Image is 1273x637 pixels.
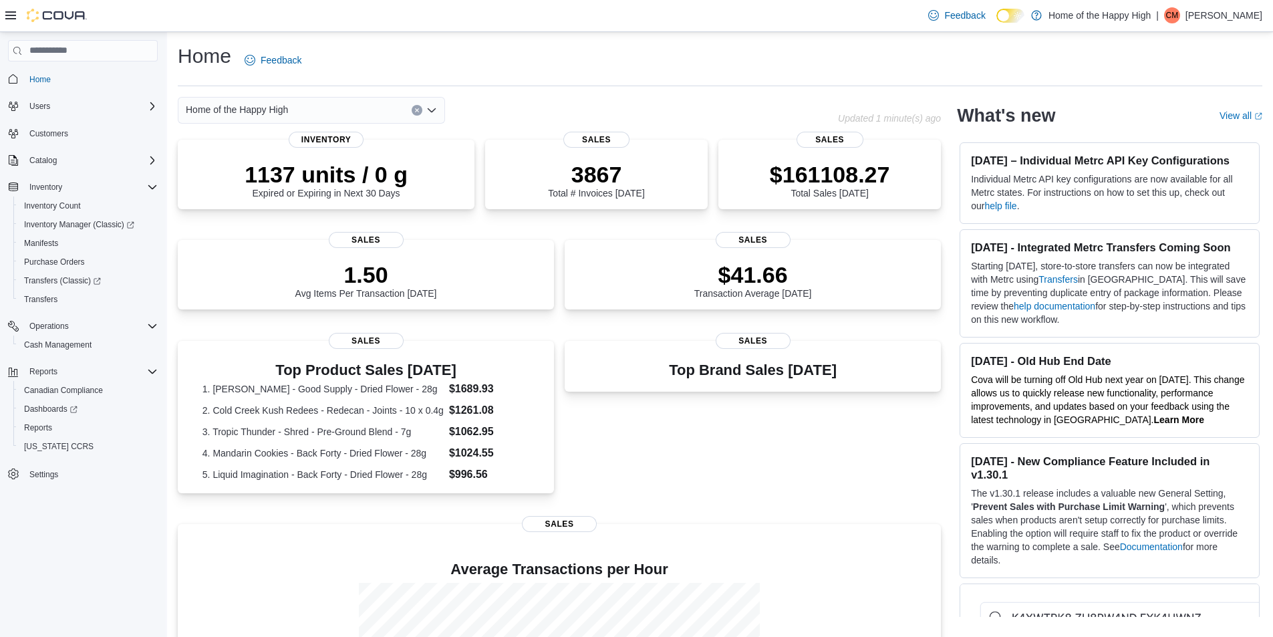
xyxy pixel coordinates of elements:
p: [PERSON_NAME] [1185,7,1262,23]
a: Documentation [1120,541,1183,552]
span: Inventory [29,182,62,193]
span: Sales [716,232,791,248]
div: Avg Items Per Transaction [DATE] [295,261,437,299]
button: Canadian Compliance [13,381,163,400]
span: Manifests [24,238,58,249]
button: Reports [24,364,63,380]
span: Feedback [944,9,985,22]
h4: Average Transactions per Hour [188,561,930,578]
span: Feedback [261,53,301,67]
span: Settings [29,469,58,480]
dd: $1689.93 [449,381,529,397]
span: Dashboards [24,404,78,414]
a: help file [984,201,1016,211]
span: Sales [563,132,630,148]
span: Cash Management [19,337,158,353]
button: Inventory [3,178,163,197]
button: Users [3,97,163,116]
button: Customers [3,124,163,143]
span: Inventory [289,132,364,148]
span: Inventory [24,179,158,195]
dt: 3. Tropic Thunder - Shred - Pre-Ground Blend - 7g [202,425,444,438]
h3: [DATE] - Old Hub End Date [971,354,1248,368]
span: Reports [24,364,158,380]
span: Canadian Compliance [24,385,103,396]
a: Feedback [923,2,990,29]
span: Transfers (Classic) [19,273,158,289]
span: Operations [24,318,158,334]
span: Settings [24,465,158,482]
a: Settings [24,467,63,483]
dd: $1261.08 [449,402,529,418]
a: [US_STATE] CCRS [19,438,99,455]
p: Updated 1 minute(s) ago [838,113,941,124]
a: Learn More [1154,414,1204,425]
p: | [1156,7,1159,23]
h1: Home [178,43,231,70]
span: Users [29,101,50,112]
h3: Top Brand Sales [DATE] [669,362,837,378]
a: Canadian Compliance [19,382,108,398]
dt: 2. Cold Creek Kush Redees - Redecan - Joints - 10 x 0.4g [202,404,444,417]
dd: $1062.95 [449,424,529,440]
button: Home [3,70,163,89]
h3: Top Product Sales [DATE] [202,362,529,378]
button: Inventory Count [13,197,163,215]
a: Transfers [19,291,63,307]
p: $41.66 [694,261,812,288]
p: $161108.27 [770,161,890,188]
span: Sales [716,333,791,349]
dt: 5. Liquid Imagination - Back Forty - Dried Flower - 28g [202,468,444,481]
button: Clear input [412,105,422,116]
a: Purchase Orders [19,254,90,270]
a: Customers [24,126,74,142]
a: Home [24,72,56,88]
a: Transfers (Classic) [19,273,106,289]
p: 1137 units / 0 g [245,161,408,188]
h3: [DATE] – Individual Metrc API Key Configurations [971,154,1248,167]
span: Home of the Happy High [186,102,288,118]
dd: $1024.55 [449,445,529,461]
nav: Complex example [8,64,158,519]
strong: Prevent Sales with Purchase Limit Warning [973,501,1165,512]
span: Home [29,74,51,85]
dt: 1. [PERSON_NAME] - Good Supply - Dried Flower - 28g [202,382,444,396]
h2: What's new [957,105,1055,126]
span: Inventory Count [24,201,81,211]
p: Starting [DATE], store-to-store transfers can now be integrated with Metrc using in [GEOGRAPHIC_D... [971,259,1248,326]
a: View allExternal link [1220,110,1262,121]
span: Washington CCRS [19,438,158,455]
span: Cova will be turning off Old Hub next year on [DATE]. This change allows us to quickly release ne... [971,374,1244,425]
span: Users [24,98,158,114]
span: Transfers (Classic) [24,275,101,286]
svg: External link [1254,112,1262,120]
span: Purchase Orders [19,254,158,270]
span: Transfers [19,291,158,307]
span: Reports [19,420,158,436]
a: Inventory Count [19,198,86,214]
div: Expired or Expiring in Next 30 Days [245,161,408,199]
a: Dashboards [19,401,83,417]
button: Purchase Orders [13,253,163,271]
p: Individual Metrc API key configurations are now available for all Metrc states. For instructions ... [971,172,1248,213]
span: Customers [24,125,158,142]
span: Sales [797,132,863,148]
span: CM [1166,7,1179,23]
p: 3867 [548,161,644,188]
span: Inventory Count [19,198,158,214]
button: Operations [3,317,163,336]
div: Transaction Average [DATE] [694,261,812,299]
p: Home of the Happy High [1048,7,1151,23]
span: Reports [29,366,57,377]
a: Reports [19,420,57,436]
span: Reports [24,422,52,433]
h3: [DATE] - New Compliance Feature Included in v1.30.1 [971,455,1248,481]
span: Operations [29,321,69,332]
a: Inventory Manager (Classic) [13,215,163,234]
span: Sales [522,516,597,532]
div: Total # Invoices [DATE] [548,161,644,199]
span: Inventory Manager (Classic) [24,219,134,230]
button: Catalog [24,152,62,168]
button: Transfers [13,290,163,309]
